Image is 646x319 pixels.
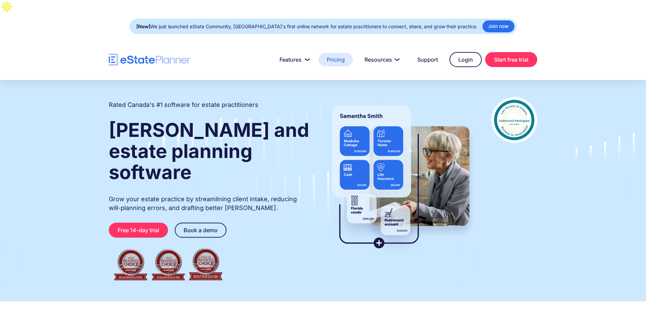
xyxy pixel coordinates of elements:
a: Start free trial [485,52,537,67]
a: Book a demo [175,223,226,238]
a: Features [271,53,315,66]
a: Support [409,53,446,66]
strong: [PERSON_NAME] and estate planning software [109,118,309,184]
a: Join now [482,20,514,32]
a: home [109,54,190,66]
a: Resources [356,53,406,66]
a: Login [449,52,482,67]
p: Grow your estate practice by streamlining client intake, reducing will-planning errors, and draft... [109,195,310,212]
img: estate planner showing wills to their clients, using eState Planner, a leading estate planning so... [324,97,478,257]
a: Pricing [319,53,353,66]
div: We just launched eState Community, [GEOGRAPHIC_DATA]'s first online network for estate practition... [136,22,477,31]
a: Free 14-day trial [109,223,168,238]
h2: Rated Canada's #1 software for estate practitioners [109,100,258,109]
strong: [New] [136,23,150,29]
